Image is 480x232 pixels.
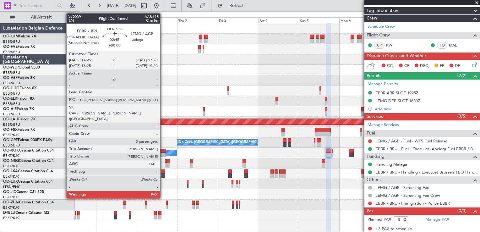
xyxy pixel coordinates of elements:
[19,1,55,10] input: Trip Number
[215,1,252,11] button: Refresh
[367,32,390,39] span: Flight Crew
[3,159,19,163] span: OO-NSG
[3,45,18,49] span: OO-FAE
[367,207,374,215] span: Pax
[3,102,20,106] a: EBBR/BRU
[3,76,35,80] a: OO-VSFFalcon 8X
[367,72,381,80] span: Permits
[3,70,20,75] a: EBBR/BRU
[3,97,35,101] a: OO-ELKFalcon 8X
[3,180,53,184] a: OO-LUXCessna Citation CJ4
[3,45,35,49] a: OO-FAEFalcon 7X
[375,193,440,198] a: LEMG / AGP - Screening Fee Crew
[375,146,477,152] a: EBBR / BRU - Fuel - ExecuJet (Abelag) Fuel EBBR / BRU
[3,149,54,152] a: OO-ROKCessna Citation CJ4
[367,15,377,22] span: Crew
[3,50,20,54] a: EBBR/BRU
[457,207,466,214] span: (0/3)
[56,17,96,23] div: Mon 29
[386,42,400,48] a: KWI
[367,7,398,14] span: Leg Information
[3,164,19,168] a: EBKT/KJK
[455,63,461,69] span: DP
[3,201,54,204] a: OO-ZUNCessna Citation CJ4
[3,143,20,148] a: EBBR/BRU
[3,128,18,132] span: OO-FSX
[138,13,148,18] div: [DATE]
[3,107,17,111] span: OO-AIE
[367,130,375,137] span: Fuel
[3,107,34,111] a: OO-AIEFalcon 7X
[16,15,66,19] span: All Aircraft
[3,149,19,152] span: OO-ROK
[367,176,380,184] span: Others
[3,211,49,215] a: D-IBLUCessna Citation M2
[3,86,37,90] a: OO-HHOFalcon 8X
[3,97,17,101] span: OO-ELK
[3,138,18,142] span: OO-GPE
[368,122,399,128] a: Manage Services
[137,17,177,23] div: Wed 1
[258,17,299,23] div: Sat 4
[3,39,20,44] a: EBBR/BRU
[3,159,54,163] a: OO-NSGCessna Citation CJ4
[3,112,20,117] a: EBBR/BRU
[3,122,20,127] a: EBBR/BRU
[420,63,429,69] span: DFC,
[404,63,410,69] span: CR
[3,66,40,69] a: OO-WLPGlobal 5500
[368,24,395,30] a: Schedule Crew
[375,201,450,206] a: EBBR / BRU - Immigration - Police EBBR
[3,195,19,200] a: EBKT/KJK
[375,162,407,167] a: Handling Malaga
[107,3,136,8] span: [DATE] - [DATE]
[3,91,20,96] a: EBBR/BRU
[375,138,447,144] a: LEMG / AGP - Fuel - WFS Fuel Release
[3,128,35,132] a: OO-FSXFalcon 7X
[374,42,385,49] div: CP
[3,169,18,173] span: OO-LXA
[3,35,19,38] span: OO-LUM
[375,185,429,190] a: LEMG / AGP - Screening Fee
[3,138,55,142] a: OO-GPEFalcon 900EX EASy II
[3,66,19,69] span: OO-WLP
[437,42,447,49] div: FO
[3,174,19,179] a: EBKT/KJK
[3,169,53,173] a: OO-LXACessna Citation CJ4
[3,216,19,220] a: EBKT/KJK
[367,153,385,160] span: Handling
[457,72,466,79] span: (2/2)
[3,118,18,121] span: OO-LAH
[299,17,339,23] div: Sun 5
[339,17,380,23] div: Mon 6
[218,17,258,23] div: Fri 3
[179,138,284,147] div: No Crew [GEOGRAPHIC_DATA] ([GEOGRAPHIC_DATA] National)
[69,190,142,199] div: Planned Maint Kortrijk-[GEOGRAPHIC_DATA]
[3,190,16,194] span: OO-JID
[3,133,19,137] a: EBKT/KJK
[375,98,420,103] div: LEMG DEP SLOT 1630Z
[387,63,394,69] span: CC,
[449,42,463,48] a: MAL
[375,90,418,96] div: EBBR ARR SLOT 1925Z
[457,113,466,119] span: (3/5)
[440,63,445,69] span: FP
[3,211,15,215] span: D-IBLU
[375,169,477,175] a: EBBR / BRU - Handling - ExecuJet Brussels FBO Handling Abelag
[375,106,477,112] div: Add new
[3,205,19,210] a: EBKT/KJK
[3,81,20,86] a: EBBR/BRU
[177,17,218,23] div: Thu 2
[368,81,398,87] a: Manage Permits
[7,12,68,22] button: All Aircraft
[3,180,18,184] span: OO-LUX
[3,76,18,80] span: OO-VSF
[3,153,19,158] a: EBKT/KJK
[3,201,19,204] span: OO-ZUN
[367,113,383,120] span: Services
[367,52,426,60] span: Dispatch Checks and Weather
[76,13,87,18] div: [DATE]
[425,217,449,223] a: Manage PAX
[3,35,36,38] a: OO-LUMFalcon 7X
[3,118,35,121] a: OO-LAHFalcon 7X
